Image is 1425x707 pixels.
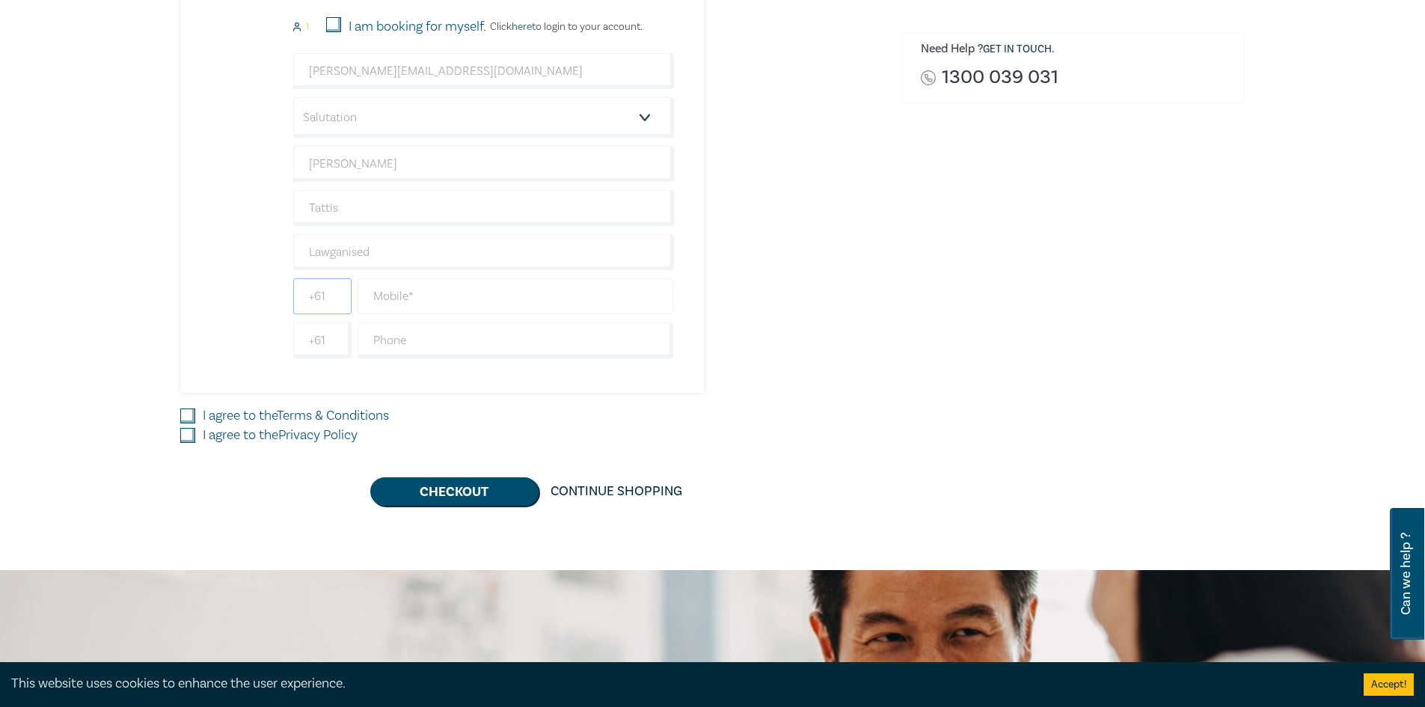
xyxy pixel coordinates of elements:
span: Can we help ? [1399,517,1413,631]
input: Company [293,234,674,270]
input: Mobile* [358,278,674,314]
a: Privacy Policy [278,426,358,444]
input: +61 [293,322,352,358]
a: 1300 039 031 [942,67,1058,88]
input: Attendee Email* [293,53,674,89]
a: Get in touch [983,43,1052,56]
input: First Name* [293,146,674,182]
label: I agree to the [203,426,358,445]
button: Accept cookies [1364,673,1414,696]
button: Checkout [370,477,539,506]
p: Click to login to your account. [486,21,643,33]
input: Phone [358,322,674,358]
div: This website uses cookies to enhance the user experience. [11,674,1341,694]
label: I am booking for myself. [349,17,486,37]
a: Terms & Conditions [277,407,389,424]
small: 1 [306,22,309,32]
a: here [512,20,532,34]
input: +61 [293,278,352,314]
a: Continue Shopping [539,477,694,506]
label: I agree to the [203,406,389,426]
input: Last Name* [293,190,674,226]
h6: Need Help ? . [921,42,1234,57]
